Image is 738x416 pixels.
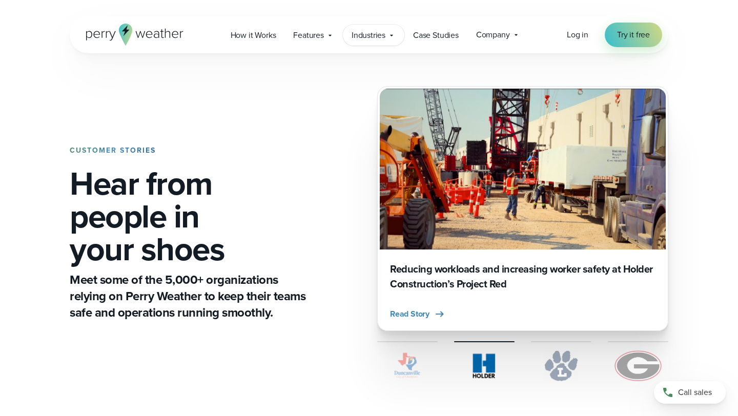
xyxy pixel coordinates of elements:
[390,308,446,320] button: Read Story
[352,29,385,41] span: Industries
[70,145,156,156] strong: CUSTOMER STORIES
[654,381,726,404] a: Call sales
[404,25,467,46] a: Case Studies
[70,167,310,265] h1: Hear from people in your shoes
[390,308,429,320] span: Read Story
[567,29,588,41] a: Log in
[231,29,276,41] span: How it Works
[377,86,668,331] div: slideshow
[70,272,310,321] p: Meet some of the 5,000+ organizations relying on Perry Weather to keep their teams safe and opera...
[617,29,650,41] span: Try it free
[413,29,459,41] span: Case Studies
[222,25,285,46] a: How it Works
[678,386,712,399] span: Call sales
[605,23,662,47] a: Try it free
[476,29,510,41] span: Company
[377,350,438,381] img: City of Duncanville Logo
[380,89,666,249] img: Holder Construction Workers preparing construction materials to be lifted on a crane
[293,29,324,41] span: Features
[390,262,655,292] h3: Reducing workloads and increasing worker safety at Holder Construction’s Project Red
[377,86,668,331] div: 2 of 4
[567,29,588,40] span: Log in
[377,86,668,331] a: Holder Construction Workers preparing construction materials to be lifted on a crane Reducing wor...
[454,350,515,381] img: Holder.svg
